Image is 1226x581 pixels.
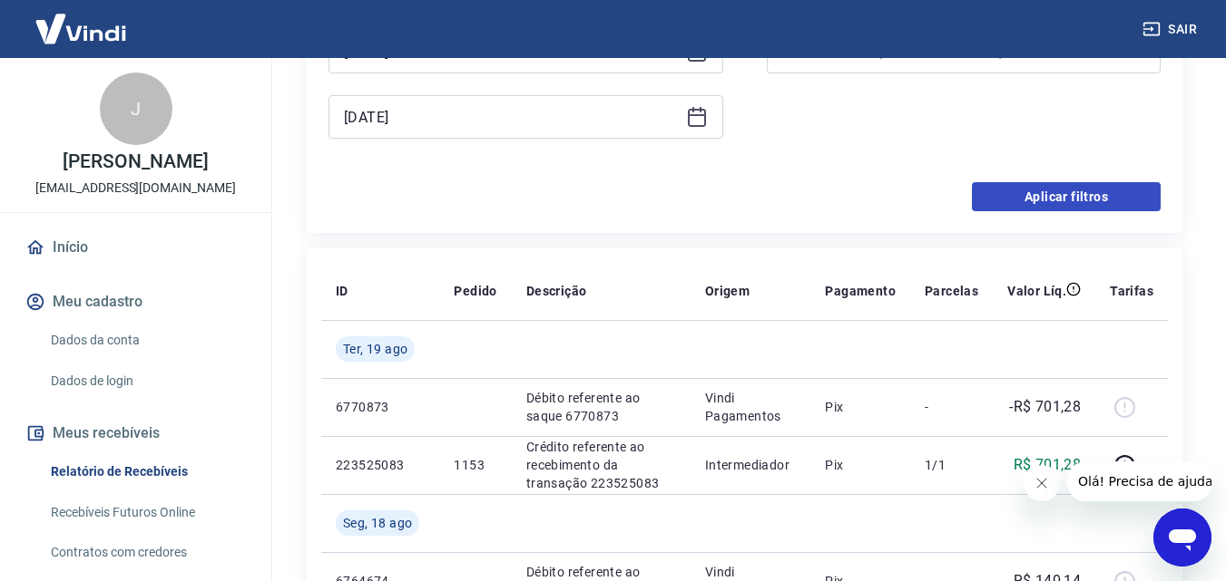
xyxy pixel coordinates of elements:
span: Seg, 18 ago [343,514,412,532]
p: Descrição [526,282,587,300]
p: - [925,398,978,416]
p: Parcelas [925,282,978,300]
button: Sair [1139,13,1204,46]
p: 1/1 [925,456,978,474]
div: J [100,73,172,145]
iframe: Botão para abrir a janela de mensagens [1153,508,1211,566]
img: Vindi [22,1,140,56]
p: Pagamento [825,282,896,300]
a: Início [22,228,250,267]
p: [EMAIL_ADDRESS][DOMAIN_NAME] [35,179,236,198]
p: Débito referente ao saque 6770873 [526,389,676,425]
iframe: Fechar mensagem [1024,465,1060,501]
p: Intermediador [705,456,797,474]
p: ID [336,282,348,300]
button: Aplicar filtros [972,182,1161,211]
p: 1153 [454,456,496,474]
p: R$ 701,28 [1014,454,1082,476]
p: Pix [825,398,896,416]
p: Crédito referente ao recebimento da transação 223525083 [526,438,676,492]
a: Relatório de Recebíveis [44,453,250,490]
p: Pix [825,456,896,474]
a: Dados de login [44,363,250,400]
button: Meu cadastro [22,282,250,322]
p: Tarifas [1110,282,1153,300]
a: Recebíveis Futuros Online [44,494,250,531]
a: Contratos com credores [44,534,250,571]
p: -R$ 701,28 [1009,396,1081,418]
p: 223525083 [336,456,425,474]
a: Dados da conta [44,322,250,359]
span: Olá! Precisa de ajuda? [11,13,152,27]
input: Data final [344,103,679,131]
iframe: Mensagem da empresa [1067,461,1211,501]
p: [PERSON_NAME] [63,152,208,171]
p: Pedido [454,282,496,300]
p: Origem [705,282,750,300]
button: Meus recebíveis [22,413,250,453]
p: Valor Líq. [1007,282,1066,300]
p: 6770873 [336,398,425,416]
span: Ter, 19 ago [343,340,407,358]
p: Vindi Pagamentos [705,389,797,425]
